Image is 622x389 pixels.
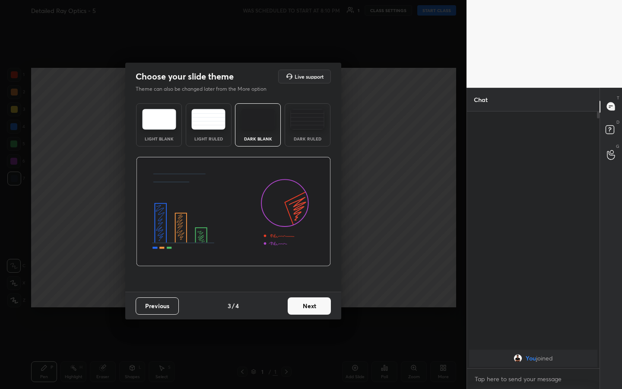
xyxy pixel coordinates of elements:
[617,95,619,101] p: T
[536,355,553,362] span: joined
[232,301,235,310] h4: /
[288,297,331,315] button: Next
[191,137,226,141] div: Light Ruled
[191,109,225,130] img: lightRuledTheme.5fabf969.svg
[228,301,231,310] h4: 3
[467,88,495,111] p: Chat
[136,157,331,267] img: darkThemeBanner.d06ce4a2.svg
[136,297,179,315] button: Previous
[290,109,324,130] img: darkRuledTheme.de295e13.svg
[241,137,275,141] div: Dark Blank
[235,301,239,310] h4: 4
[514,354,522,363] img: ca5179c28d9b4cd6b743174417fe90c5.png
[142,137,176,141] div: Light Blank
[142,109,176,130] img: lightTheme.e5ed3b09.svg
[241,109,275,130] img: darkTheme.f0cc69e5.svg
[616,119,619,125] p: D
[290,137,325,141] div: Dark Ruled
[136,85,276,93] p: Theme can also be changed later from the More option
[526,355,536,362] span: You
[136,71,234,82] h2: Choose your slide theme
[616,143,619,150] p: G
[467,348,600,369] div: grid
[295,74,324,79] h5: Live support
